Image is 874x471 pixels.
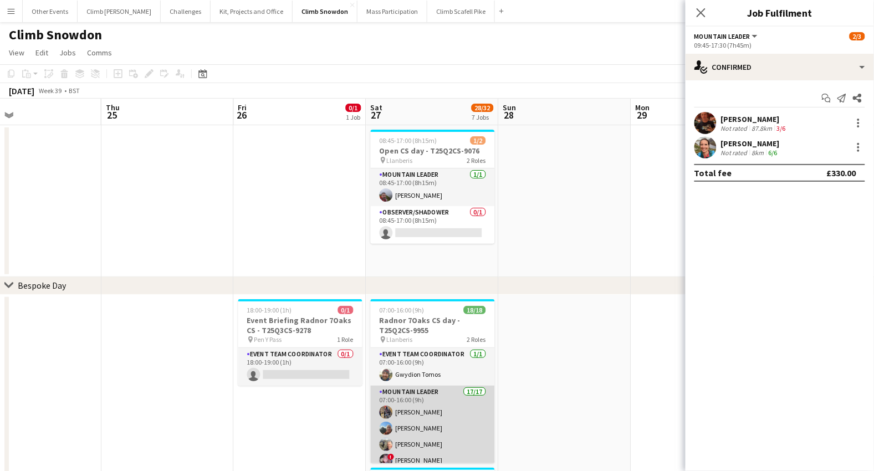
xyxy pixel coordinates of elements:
span: Llanberis [387,156,413,165]
span: 28 [502,109,517,121]
button: Mass Participation [357,1,427,22]
button: Climb Snowdon [293,1,357,22]
div: [PERSON_NAME] [721,114,788,124]
div: Not rated [721,124,750,132]
app-job-card: 07:00-16:00 (9h)18/18Radnor 7Oaks CS day - T25Q2CS-9955 Llanberis2 RolesEvent Team Coordinator1/1... [371,299,495,463]
span: 1 Role [338,335,354,344]
a: Edit [31,45,53,60]
div: £330.00 [827,167,856,178]
div: [PERSON_NAME] [721,139,780,149]
span: Mountain Leader [694,32,750,40]
app-card-role: Event Team Coordinator1/107:00-16:00 (9h)Gwydion Tomos [371,348,495,386]
span: Thu [106,103,120,112]
span: Edit [35,48,48,58]
app-job-card: 18:00-19:00 (1h)0/1Event Briefing Radnor 7Oaks CS - T25Q3CS-9278 Pen Y Pass1 RoleEvent Team Coord... [238,299,362,386]
span: 0/1 [338,306,354,314]
h3: Event Briefing Radnor 7Oaks CS - T25Q3CS-9278 [238,315,362,335]
app-skills-label: 3/6 [777,124,786,132]
div: Bespoke Day [18,280,66,291]
div: 8km [750,149,766,157]
a: Comms [83,45,116,60]
span: 08:45-17:00 (8h15m) [380,136,437,145]
app-card-role: Mountain Leader1/108:45-17:00 (8h15m)[PERSON_NAME] [371,168,495,206]
span: 29 [634,109,650,121]
span: View [9,48,24,58]
div: [DATE] [9,85,34,96]
button: Other Events [23,1,78,22]
div: BST [69,86,80,95]
div: 09:45-17:30 (7h45m) [694,41,865,49]
span: 18/18 [464,306,486,314]
span: Llanberis [387,335,413,344]
button: Climb [PERSON_NAME] [78,1,161,22]
span: 25 [104,109,120,121]
h3: Open CS day - T25Q2CS-9076 [371,146,495,156]
span: Pen Y Pass [254,335,282,344]
a: View [4,45,29,60]
span: Fri [238,103,247,112]
app-skills-label: 6/6 [769,149,778,157]
span: 27 [369,109,383,121]
div: Confirmed [686,54,874,80]
span: 2 Roles [467,335,486,344]
span: 2 Roles [467,156,486,165]
button: Mountain Leader [694,32,759,40]
div: 1 Job [346,113,361,121]
button: Challenges [161,1,211,22]
button: Kit, Projects and Office [211,1,293,22]
h1: Climb Snowdon [9,27,102,43]
span: Mon [636,103,650,112]
app-job-card: 08:45-17:00 (8h15m)1/2Open CS day - T25Q2CS-9076 Llanberis2 RolesMountain Leader1/108:45-17:00 (8... [371,130,495,244]
span: 2/3 [850,32,865,40]
div: 87.8km [750,124,775,132]
h3: Radnor 7Oaks CS day - T25Q2CS-9955 [371,315,495,335]
span: Jobs [59,48,76,58]
h3: Job Fulfilment [686,6,874,20]
span: Sat [371,103,383,112]
span: Week 39 [37,86,64,95]
span: Comms [87,48,112,58]
button: Climb Scafell Pike [427,1,495,22]
span: 0/1 [346,104,361,112]
div: 7 Jobs [472,113,493,121]
a: Jobs [55,45,80,60]
span: ! [388,454,395,460]
span: 28/32 [472,104,494,112]
app-card-role: Observer/Shadower0/108:45-17:00 (8h15m) [371,206,495,244]
div: Total fee [694,167,732,178]
span: 1/2 [471,136,486,145]
span: Sun [503,103,517,112]
app-card-role: Event Team Coordinator0/118:00-19:00 (1h) [238,348,362,386]
span: 26 [237,109,247,121]
span: 18:00-19:00 (1h) [247,306,292,314]
span: 07:00-16:00 (9h) [380,306,425,314]
div: Not rated [721,149,750,157]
